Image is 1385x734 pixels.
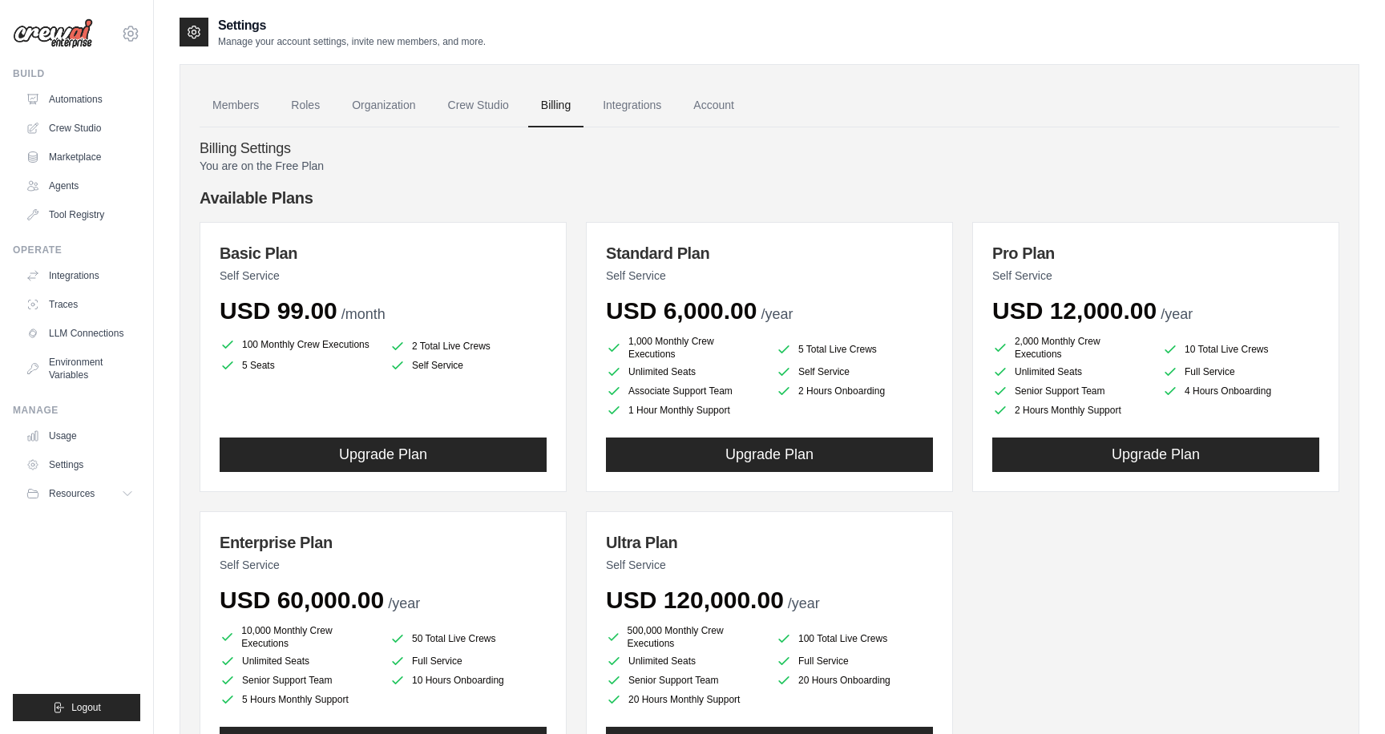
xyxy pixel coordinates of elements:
li: 2,000 Monthly Crew Executions [992,335,1149,361]
span: USD 60,000.00 [220,587,384,613]
li: 2 Hours Monthly Support [992,402,1149,418]
li: Senior Support Team [992,383,1149,399]
span: USD 120,000.00 [606,587,784,613]
span: /year [761,306,793,322]
button: Upgrade Plan [606,438,933,472]
a: Traces [19,292,140,317]
h2: Settings [218,16,486,35]
p: Self Service [606,268,933,284]
li: Self Service [390,357,547,373]
a: Integrations [19,263,140,288]
li: Full Service [776,653,933,669]
li: 10 Total Live Crews [1162,338,1319,361]
span: /month [341,306,386,322]
a: Crew Studio [435,84,522,127]
li: Senior Support Team [606,672,763,688]
li: 1,000 Monthly Crew Executions [606,335,763,361]
a: Integrations [590,84,674,127]
li: 4 Hours Onboarding [1162,383,1319,399]
li: 2 Total Live Crews [390,338,547,354]
li: 5 Total Live Crews [776,338,933,361]
p: Self Service [992,268,1319,284]
p: You are on the Free Plan [200,158,1339,174]
button: Upgrade Plan [992,438,1319,472]
p: Self Service [220,557,547,573]
h3: Basic Plan [220,242,547,264]
a: Tool Registry [19,202,140,228]
span: /year [388,595,420,611]
span: Logout [71,701,101,714]
li: 1 Hour Monthly Support [606,402,763,418]
li: 2 Hours Onboarding [776,383,933,399]
li: Unlimited Seats [606,653,763,669]
span: Resources [49,487,95,500]
a: Account [680,84,747,127]
a: Organization [339,84,428,127]
li: 500,000 Monthly Crew Executions [606,624,763,650]
a: LLM Connections [19,321,140,346]
p: Self Service [606,557,933,573]
a: Usage [19,423,140,449]
h3: Ultra Plan [606,531,933,554]
span: USD 6,000.00 [606,297,757,324]
a: Marketplace [19,144,140,170]
li: 10,000 Monthly Crew Executions [220,624,377,650]
li: Unlimited Seats [992,364,1149,380]
a: Environment Variables [19,349,140,388]
li: Associate Support Team [606,383,763,399]
h3: Standard Plan [606,242,933,264]
li: Full Service [390,653,547,669]
button: Logout [13,694,140,721]
h3: Enterprise Plan [220,531,547,554]
a: Automations [19,87,140,112]
li: Unlimited Seats [220,653,377,669]
li: 5 Seats [220,357,377,373]
button: Resources [19,481,140,506]
div: Build [13,67,140,80]
p: Self Service [220,268,547,284]
h4: Available Plans [200,187,1339,209]
h3: Pro Plan [992,242,1319,264]
li: 50 Total Live Crews [390,627,547,650]
a: Billing [528,84,583,127]
li: 5 Hours Monthly Support [220,692,377,708]
span: /year [1161,306,1193,322]
img: Logo [13,18,93,49]
li: 20 Hours Monthly Support [606,692,763,708]
span: USD 99.00 [220,297,337,324]
li: 10 Hours Onboarding [390,672,547,688]
button: Upgrade Plan [220,438,547,472]
li: Self Service [776,364,933,380]
li: 100 Total Live Crews [776,627,933,650]
p: Manage your account settings, invite new members, and more. [218,35,486,48]
a: Agents [19,173,140,199]
div: Manage [13,404,140,417]
a: Members [200,84,272,127]
li: Unlimited Seats [606,364,763,380]
div: Operate [13,244,140,256]
li: 100 Monthly Crew Executions [220,335,377,354]
span: /year [788,595,820,611]
a: Crew Studio [19,115,140,141]
h4: Billing Settings [200,140,1339,158]
li: Senior Support Team [220,672,377,688]
li: 20 Hours Onboarding [776,672,933,688]
span: USD 12,000.00 [992,297,1157,324]
a: Settings [19,452,140,478]
li: Full Service [1162,364,1319,380]
a: Roles [278,84,333,127]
